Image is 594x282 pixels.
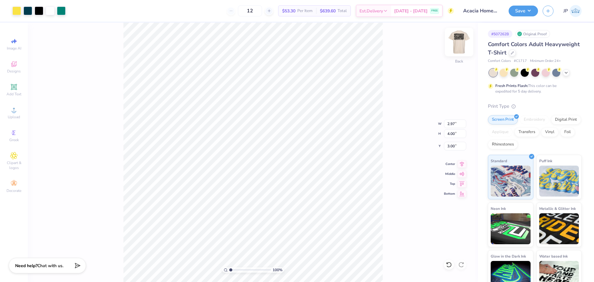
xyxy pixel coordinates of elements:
[491,158,507,164] span: Standard
[444,192,455,196] span: Bottom
[444,162,455,166] span: Center
[488,140,518,149] div: Rhinestones
[488,115,518,124] div: Screen Print
[7,46,21,51] span: Image AI
[444,172,455,176] span: Middle
[488,41,580,56] span: Comfort Colors Adult Heavyweight T-Shirt
[9,137,19,142] span: Greek
[444,182,455,186] span: Top
[515,30,550,38] div: Original Proof
[488,128,513,137] div: Applique
[514,59,527,64] span: # C1717
[509,6,538,16] button: Save
[37,263,63,269] span: Chat with us.
[297,8,312,14] span: Per Item
[539,205,576,212] span: Metallic & Glitter Ink
[539,253,568,259] span: Water based Ink
[541,128,558,137] div: Vinyl
[6,92,21,97] span: Add Text
[520,115,549,124] div: Embroidery
[488,59,511,64] span: Comfort Colors
[447,30,471,54] img: Back
[394,8,428,14] span: [DATE] - [DATE]
[514,128,539,137] div: Transfers
[563,5,582,17] a: JP
[455,59,463,64] div: Back
[491,253,526,259] span: Glow in the Dark Ink
[539,166,579,197] img: Puff Ink
[551,115,581,124] div: Digital Print
[273,267,282,273] span: 100 %
[282,8,295,14] span: $53.30
[238,5,262,16] input: – –
[359,8,383,14] span: Est. Delivery
[3,160,25,170] span: Clipart & logos
[495,83,528,88] strong: Fresh Prints Flash:
[458,5,504,17] input: Untitled Design
[488,103,582,110] div: Print Type
[491,205,506,212] span: Neon Ink
[431,9,438,13] span: FREE
[560,128,575,137] div: Foil
[7,69,21,74] span: Designs
[539,213,579,244] img: Metallic & Glitter Ink
[8,115,20,119] span: Upload
[491,213,531,244] img: Neon Ink
[495,83,571,94] div: This color can be expedited for 5 day delivery.
[491,166,531,197] img: Standard
[338,8,347,14] span: Total
[6,188,21,193] span: Decorate
[563,7,568,15] span: JP
[539,158,552,164] span: Puff Ink
[320,8,336,14] span: $639.60
[15,263,37,269] strong: Need help?
[488,30,512,38] div: # 507262B
[570,5,582,17] img: John Paul Torres
[530,59,561,64] span: Minimum Order: 24 +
